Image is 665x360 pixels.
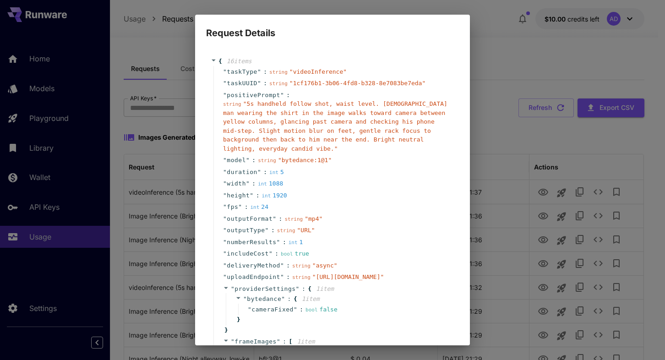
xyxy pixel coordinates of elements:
span: " [277,338,280,345]
span: fps [227,202,238,212]
span: positivePrompt [227,91,280,100]
span: " [246,157,250,164]
span: providerSettings [234,285,295,292]
span: string [277,228,295,234]
span: " URL " [297,227,315,234]
span: : [286,91,290,100]
span: string [284,216,303,222]
span: " [281,295,285,302]
span: : [263,67,267,76]
span: duration [227,168,257,177]
span: int [269,169,278,175]
span: : [245,202,248,212]
span: " [250,192,253,199]
span: " [223,169,227,175]
span: " [273,215,276,222]
span: : [283,238,286,247]
span: bool [305,307,318,313]
span: " [280,92,284,98]
span: " [URL][DOMAIN_NAME] " [312,273,384,280]
span: " videoInference " [289,68,347,75]
span: " [223,203,227,210]
span: " [223,157,227,164]
span: model [227,156,246,165]
span: string [269,81,288,87]
span: : [302,284,305,294]
span: " mp4 " [305,215,322,222]
span: " [223,239,227,245]
span: " [277,239,280,245]
span: " [238,203,242,210]
span: " [257,169,261,175]
span: string [223,101,241,107]
span: " [223,262,227,269]
span: 16 item s [227,58,252,65]
span: bool [281,251,293,257]
span: : [283,337,286,346]
span: : [275,249,278,258]
span: { [308,284,311,294]
div: true [281,249,309,258]
span: : [288,295,291,304]
span: " [280,273,284,280]
span: } [223,326,228,335]
span: width [227,179,246,188]
span: " [243,295,247,302]
span: " [296,285,300,292]
span: " [223,180,227,187]
span: numberResults [227,238,276,247]
span: 1 item [297,338,315,345]
span: taskUUID [227,79,257,88]
span: bytedance [247,295,281,302]
span: " [257,80,261,87]
div: 24 [250,202,268,212]
span: " [280,262,284,269]
span: " [223,273,227,280]
span: cameraFixed [251,305,294,314]
div: 5 [269,168,284,177]
span: " [223,250,227,257]
div: 1 [289,238,303,247]
div: 1088 [258,179,283,188]
span: string [292,263,311,269]
span: string [258,158,276,164]
span: int [262,193,271,199]
span: " async " [312,262,338,269]
span: " [223,68,227,75]
span: includeCost [227,249,269,258]
span: " [223,92,227,98]
span: " [294,306,297,313]
span: string [269,69,288,75]
div: false [305,305,338,314]
span: " bytedance:1@1 " [278,157,332,164]
span: height [227,191,250,200]
span: 1 item [302,295,320,302]
span: " 1cf176b1-3b06-4fd8-b328-8e7083be7eda " [289,80,425,87]
span: " [265,227,269,234]
span: frameImages [234,338,277,345]
h2: Request Details [195,15,470,40]
span: : [286,261,290,270]
span: taskType [227,67,257,76]
span: " [231,285,234,292]
span: : [300,305,303,314]
span: : [256,191,260,200]
span: " [269,250,273,257]
span: : [252,179,256,188]
span: int [250,204,259,210]
span: : [263,79,267,88]
div: 1920 [262,191,287,200]
span: " [223,80,227,87]
span: { [218,57,222,66]
span: " 5s handheld follow shot, waist level. [DEMOGRAPHIC_DATA] man wearing the shirt in the image wal... [223,100,447,152]
span: " [248,306,251,313]
span: " [223,192,227,199]
span: " [223,227,227,234]
span: int [289,240,298,245]
span: : [263,168,267,177]
span: " [257,68,261,75]
span: : [271,226,275,235]
span: string [292,274,311,280]
span: outputFormat [227,214,273,224]
span: deliveryMethod [227,261,280,270]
